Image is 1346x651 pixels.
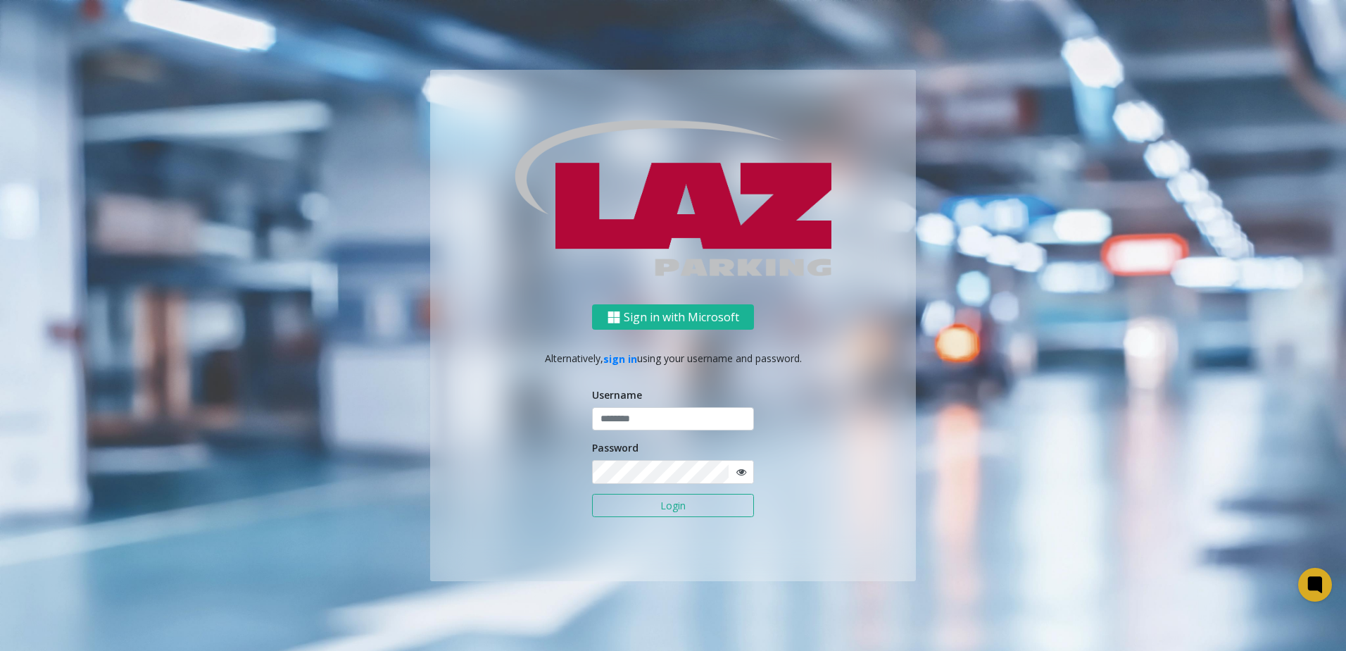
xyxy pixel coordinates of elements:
[592,440,639,455] label: Password
[592,494,754,518] button: Login
[444,352,902,366] p: Alternatively, using your username and password.
[592,304,754,330] button: Sign in with Microsoft
[592,387,642,402] label: Username
[603,352,637,366] a: sign in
